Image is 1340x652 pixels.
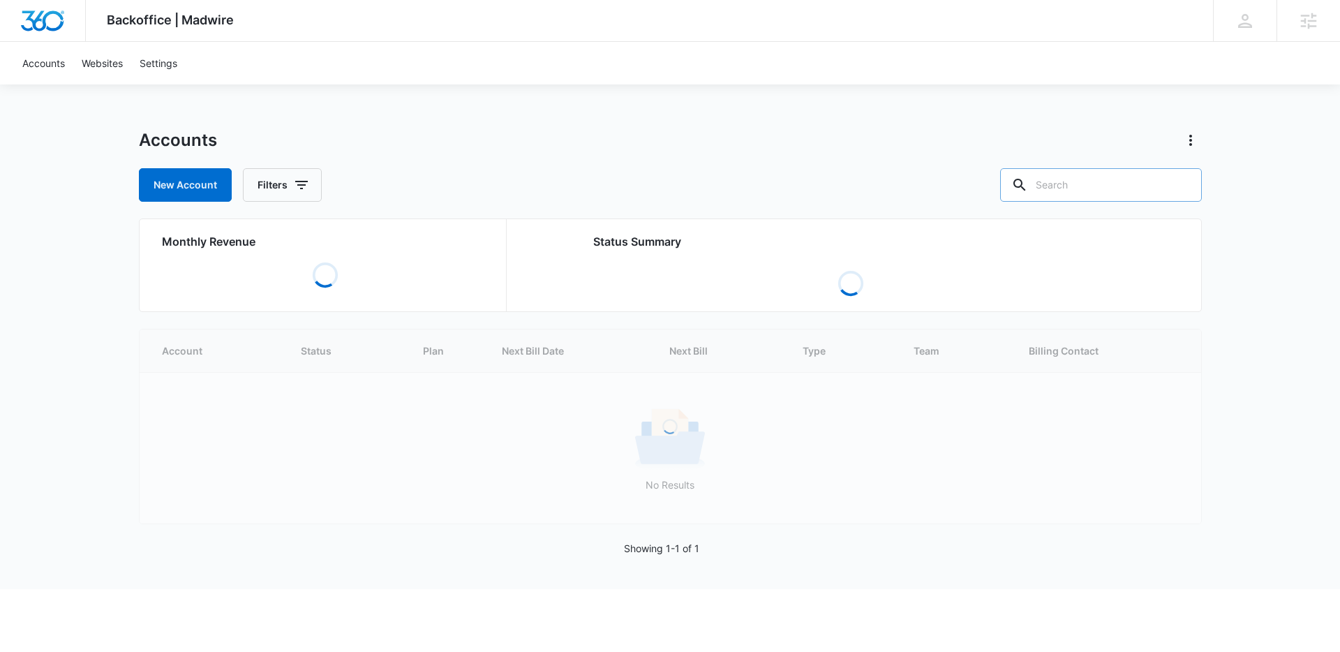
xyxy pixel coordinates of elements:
a: Settings [131,42,186,84]
h2: Monthly Revenue [162,233,489,250]
h1: Accounts [139,130,217,151]
p: Showing 1-1 of 1 [624,541,699,556]
button: Actions [1179,129,1202,151]
span: Backoffice | Madwire [107,13,234,27]
a: Websites [73,42,131,84]
input: Search [1000,168,1202,202]
a: Accounts [14,42,73,84]
a: New Account [139,168,232,202]
button: Filters [243,168,322,202]
h2: Status Summary [593,233,1109,250]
